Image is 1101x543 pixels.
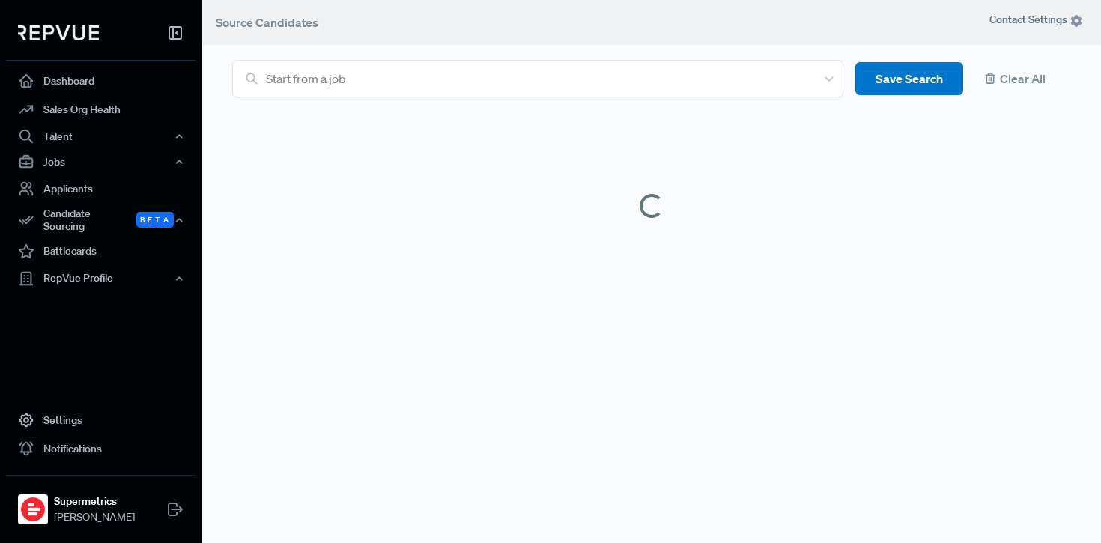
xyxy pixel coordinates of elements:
[54,509,135,525] span: [PERSON_NAME]
[6,149,196,175] button: Jobs
[21,497,45,521] img: Supermetrics
[6,237,196,266] a: Battlecards
[855,62,963,96] button: Save Search
[6,406,196,434] a: Settings
[6,203,196,237] button: Candidate Sourcing Beta
[989,12,1083,28] span: Contact Settings
[136,212,174,228] span: Beta
[18,25,99,40] img: RepVue
[6,266,196,291] button: RepVue Profile
[54,494,135,509] strong: Supermetrics
[6,175,196,203] a: Applicants
[6,203,196,237] div: Candidate Sourcing
[6,95,196,124] a: Sales Org Health
[6,475,196,531] a: SupermetricsSupermetrics[PERSON_NAME]
[6,67,196,95] a: Dashboard
[216,15,318,30] span: Source Candidates
[6,124,196,149] button: Talent
[6,434,196,463] a: Notifications
[975,62,1071,96] button: Clear All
